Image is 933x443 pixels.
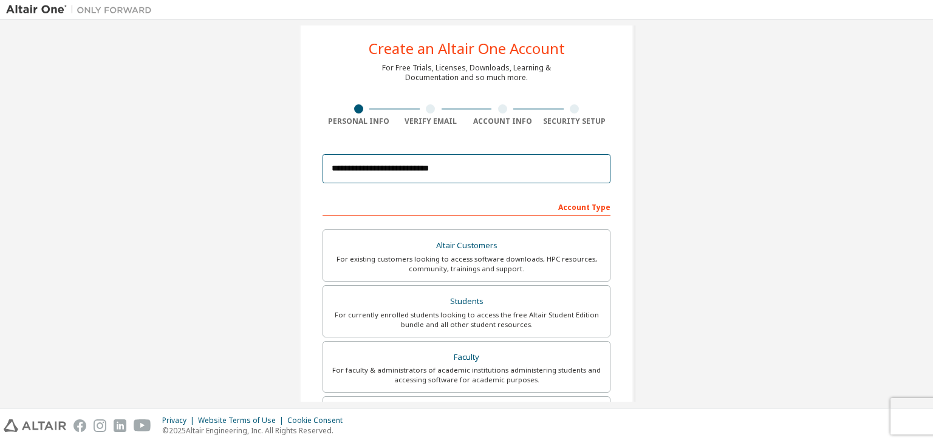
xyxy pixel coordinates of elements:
div: Altair Customers [330,237,603,254]
div: Account Info [466,117,539,126]
div: Security Setup [539,117,611,126]
p: © 2025 Altair Engineering, Inc. All Rights Reserved. [162,425,350,436]
div: Faculty [330,349,603,366]
img: instagram.svg [94,419,106,432]
div: For currently enrolled students looking to access the free Altair Student Edition bundle and all ... [330,310,603,330]
div: Account Type [323,197,610,216]
div: Website Terms of Use [198,416,287,425]
img: linkedin.svg [114,419,126,432]
div: For faculty & administrators of academic institutions administering students and accessing softwa... [330,365,603,385]
div: Create an Altair One Account [369,41,565,56]
div: Verify Email [395,117,467,126]
div: Privacy [162,416,198,425]
div: Personal Info [323,117,395,126]
img: youtube.svg [134,419,151,432]
div: Cookie Consent [287,416,350,425]
div: For existing customers looking to access software downloads, HPC resources, community, trainings ... [330,254,603,274]
div: For Free Trials, Licenses, Downloads, Learning & Documentation and so much more. [382,63,551,83]
div: Students [330,293,603,310]
img: Altair One [6,4,158,16]
img: altair_logo.svg [4,419,66,432]
img: facebook.svg [73,419,86,432]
